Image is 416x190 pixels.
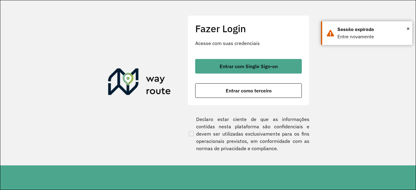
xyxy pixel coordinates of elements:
[337,26,408,33] div: Sessão expirada
[195,23,302,34] h2: Fazer Login
[407,24,410,33] button: Close
[188,116,309,152] label: Declaro estar ciente de que as informações contidas nesta plataforma são confidenciais e devem se...
[337,33,408,40] div: Entre novamente
[407,24,410,33] span: ×
[220,64,278,69] span: Entrar com Single Sign-on
[195,40,302,47] p: Acesse com suas credenciais
[195,59,302,74] button: button
[195,83,302,98] button: button
[108,68,171,98] img: Roteirizador AmbevTech
[226,88,272,93] span: Entrar como terceiro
